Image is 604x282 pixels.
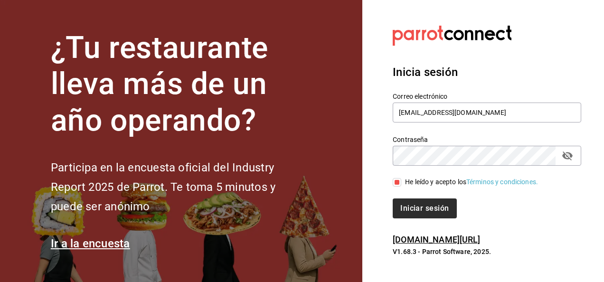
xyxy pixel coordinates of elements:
button: Iniciar sesión [393,198,456,218]
a: [DOMAIN_NAME][URL] [393,235,480,244]
a: Términos y condiciones. [466,178,538,186]
input: Ingresa tu correo electrónico [393,103,581,122]
h3: Inicia sesión [393,64,581,81]
label: Contraseña [393,136,581,142]
button: passwordField [559,148,576,164]
h2: Participa en la encuesta oficial del Industry Report 2025 de Parrot. Te toma 5 minutos y puede se... [51,158,307,216]
div: He leído y acepto los [405,177,538,187]
a: Ir a la encuesta [51,237,130,250]
p: V1.68.3 - Parrot Software, 2025. [393,247,581,256]
h1: ¿Tu restaurante lleva más de un año operando? [51,30,307,139]
label: Correo electrónico [393,93,581,99]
